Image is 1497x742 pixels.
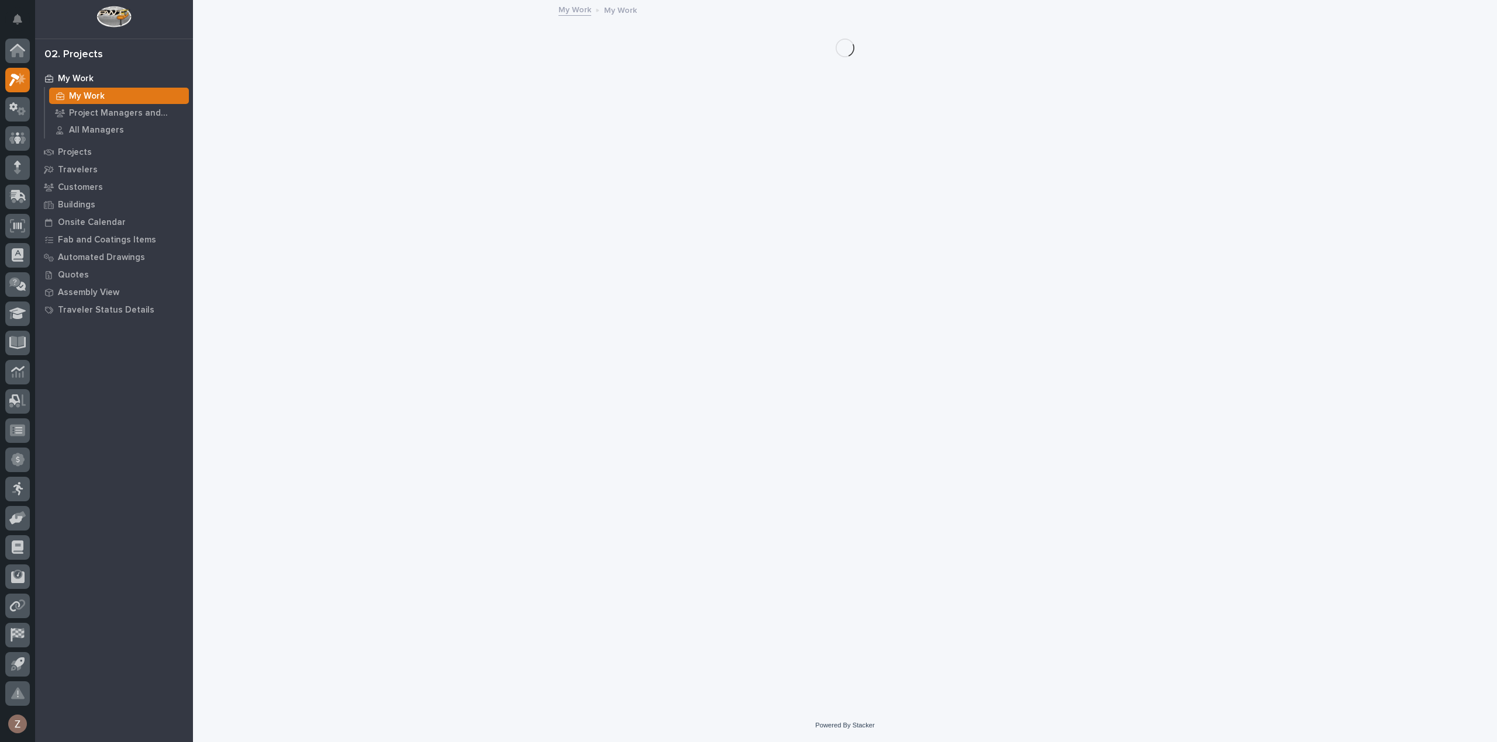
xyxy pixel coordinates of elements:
a: All Managers [45,122,193,138]
p: Project Managers and Engineers [69,108,184,119]
a: Onsite Calendar [35,213,193,231]
a: My Work [35,70,193,87]
a: Quotes [35,266,193,283]
p: Customers [58,182,103,193]
p: Traveler Status Details [58,305,154,315]
a: Travelers [35,161,193,178]
div: 02. Projects [44,48,103,61]
a: Buildings [35,196,193,213]
p: Automated Drawings [58,252,145,263]
a: Fab and Coatings Items [35,231,193,248]
button: Notifications [5,7,30,32]
p: Fab and Coatings Items [58,235,156,245]
p: My Work [69,91,105,102]
a: My Work [45,88,193,104]
a: Projects [35,143,193,161]
p: Quotes [58,270,89,280]
p: Buildings [58,200,95,210]
a: Customers [35,178,193,196]
p: Onsite Calendar [58,217,126,228]
a: Powered By Stacker [815,722,874,729]
p: Assembly View [58,287,119,298]
img: Workspace Logo [96,6,131,27]
a: My Work [558,2,591,16]
a: Traveler Status Details [35,301,193,318]
a: Automated Drawings [35,248,193,266]
p: My Work [58,74,94,84]
div: Notifications [15,14,30,33]
p: Travelers [58,165,98,175]
p: All Managers [69,125,124,136]
button: users-avatar [5,712,30,736]
a: Project Managers and Engineers [45,105,193,121]
p: Projects [58,147,92,158]
p: My Work [604,3,637,16]
a: Assembly View [35,283,193,301]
